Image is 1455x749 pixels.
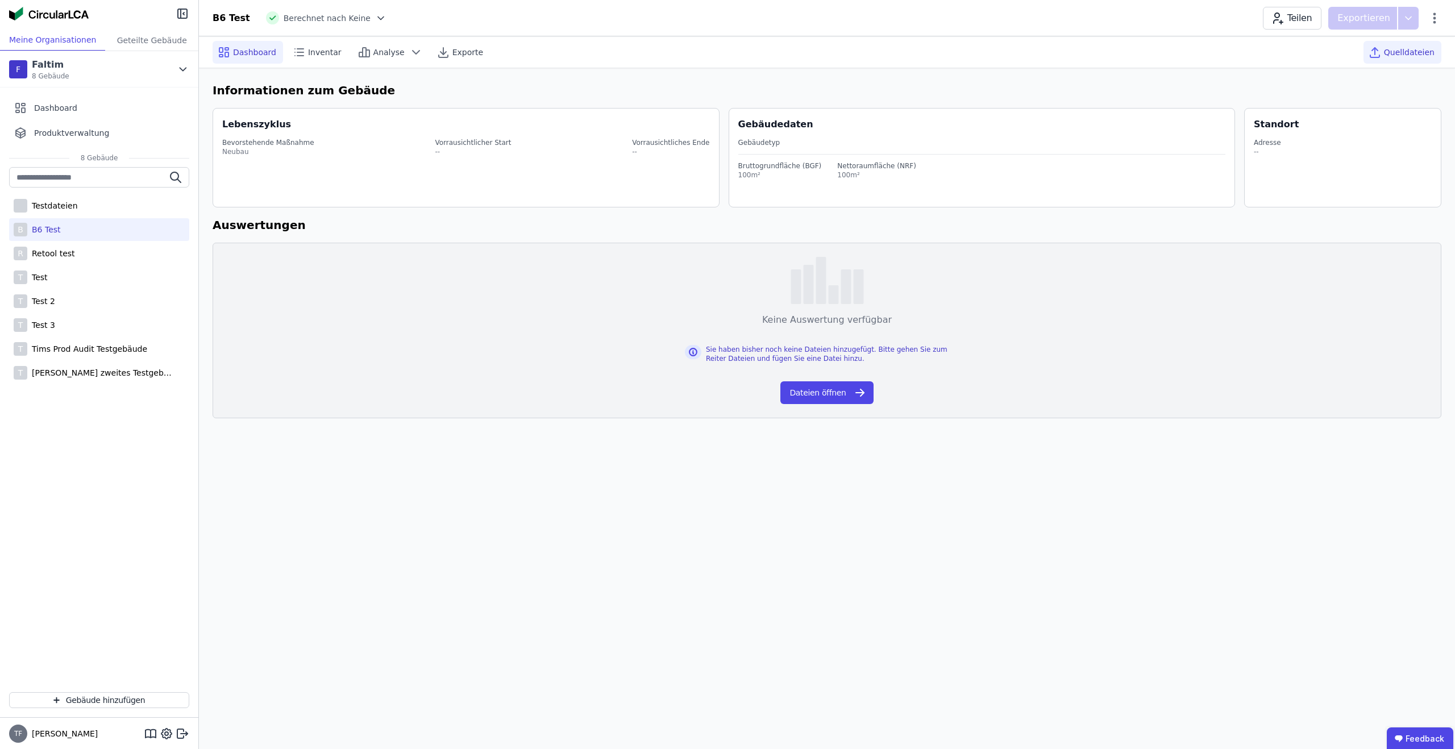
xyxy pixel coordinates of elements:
[1384,47,1435,58] span: Quelldateien
[1337,11,1392,25] p: Exportieren
[14,247,27,260] div: R
[632,147,709,156] div: --
[738,170,822,180] div: 100m²
[308,47,342,58] span: Inventar
[373,47,405,58] span: Analyse
[632,138,709,147] div: Vorrausichtliches Ende
[706,345,969,363] div: Sie haben bisher noch keine Dateien hinzugefügt. Bitte gehen Sie zum Reiter Dateien und fügen Sie...
[762,313,892,327] div: Keine Auswertung verfügbar
[213,82,1441,99] h6: Informationen zum Gebäude
[435,147,511,156] div: --
[27,367,175,378] div: [PERSON_NAME] zweites Testgebäude
[27,296,55,307] div: Test 2
[69,153,130,163] span: 8 Gebäude
[222,138,314,147] div: Bevorstehende Maßnahme
[9,692,189,708] button: Gebäude hinzufügen
[233,47,276,58] span: Dashboard
[1254,138,1281,147] div: Adresse
[27,224,61,235] div: B6 Test
[27,200,78,211] div: Testdateien
[9,60,27,78] div: F
[105,30,198,51] div: Geteilte Gebäude
[452,47,483,58] span: Exporte
[213,11,250,25] div: B6 Test
[32,58,69,72] div: Faltim
[14,223,27,236] div: B
[791,257,864,304] img: empty-state
[780,381,873,404] button: Dateien öffnen
[213,217,1441,234] h6: Auswertungen
[1263,7,1321,30] button: Teilen
[837,170,916,180] div: 100m²
[34,127,109,139] span: Produktverwaltung
[738,138,1226,147] div: Gebäudetyp
[222,118,291,131] div: Lebenszyklus
[14,294,27,308] div: T
[9,7,89,20] img: Concular
[27,319,55,331] div: Test 3
[284,13,371,24] span: Berechnet nach Keine
[27,248,75,259] div: Retool test
[27,343,147,355] div: Tims Prod Audit Testgebäude
[1254,118,1299,131] div: Standort
[34,102,77,114] span: Dashboard
[435,138,511,147] div: Vorrausichtlicher Start
[738,161,822,170] div: Bruttogrundfläche (BGF)
[14,366,27,380] div: T
[27,272,48,283] div: Test
[222,147,314,156] div: Neubau
[14,730,22,737] span: TF
[837,161,916,170] div: Nettoraumfläche (NRF)
[14,271,27,284] div: T
[14,342,27,356] div: T
[1254,147,1281,156] div: --
[27,728,98,739] span: [PERSON_NAME]
[32,72,69,81] span: 8 Gebäude
[14,318,27,332] div: T
[738,118,1235,131] div: Gebäudedaten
